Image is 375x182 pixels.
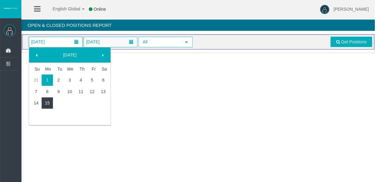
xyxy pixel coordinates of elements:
a: 10 [64,86,75,97]
img: logo.svg [3,7,18,9]
a: 15 [42,97,53,108]
a: 14 [31,97,42,108]
a: 9 [53,86,64,97]
a: 1 [42,75,53,86]
h4: Open & Closed Positions Report [21,20,375,31]
span: select [184,40,189,45]
a: 7 [31,86,42,97]
th: Saturday [98,64,109,75]
a: 13 [98,86,109,97]
th: Wednesday [64,64,75,75]
span: English Global [45,6,80,11]
th: Tuesday [53,64,64,75]
span: Get Positions [341,39,367,44]
td: Current focused date is Monday, September 01, 2025 [42,75,53,86]
a: 5 [87,75,98,86]
th: Sunday [31,64,42,75]
a: 12 [87,86,98,97]
th: Friday [87,64,98,75]
span: Online [94,7,106,12]
a: 11 [75,86,87,97]
th: Monday [42,64,53,75]
a: 8 [42,86,53,97]
a: 2 [53,75,64,86]
a: 6 [98,75,109,86]
th: Thursday [75,64,87,75]
a: 31 [31,75,42,86]
span: [DATE] [29,38,47,46]
span: All [139,37,181,47]
img: user-image [320,5,329,14]
span: [PERSON_NAME] [334,7,369,12]
a: [DATE] [43,49,96,60]
a: 3 [64,75,75,86]
a: 4 [75,75,87,86]
span: [DATE] [84,38,101,46]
